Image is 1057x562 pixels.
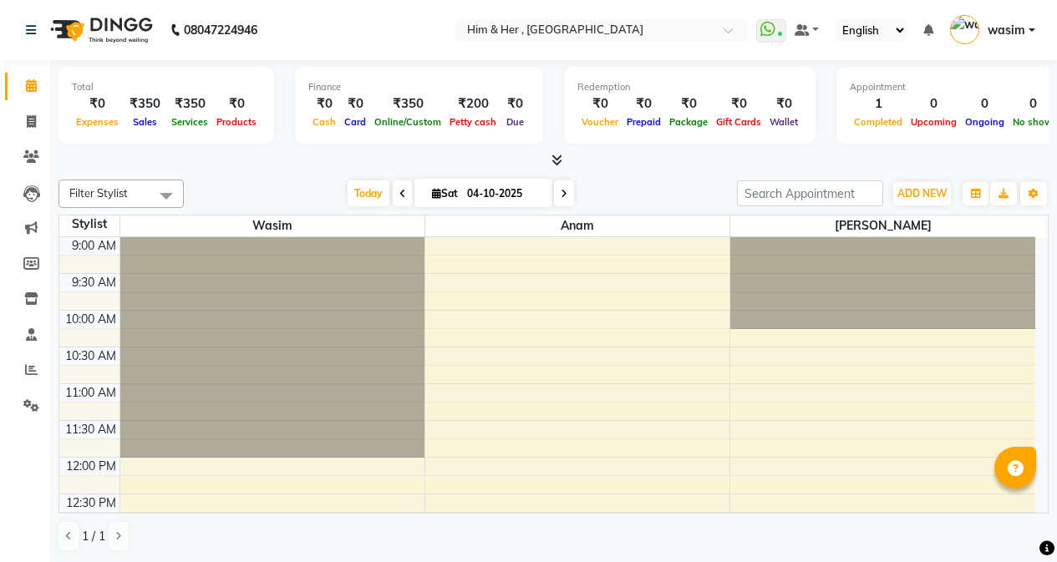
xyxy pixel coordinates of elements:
span: Online/Custom [370,116,445,128]
div: 10:30 AM [62,347,119,365]
span: Anam [425,215,729,236]
div: ₹0 [712,94,765,114]
div: ₹0 [72,94,123,114]
span: Sales [129,116,161,128]
div: ₹0 [765,94,802,114]
span: Today [348,180,389,206]
span: Completed [850,116,907,128]
div: 0 [1009,94,1057,114]
span: Expenses [72,116,123,128]
span: Petty cash [445,116,501,128]
div: Total [72,80,261,94]
span: Products [212,116,261,128]
span: Card [340,116,370,128]
div: ₹350 [370,94,445,114]
span: Upcoming [907,116,961,128]
span: Package [665,116,712,128]
span: Ongoing [961,116,1009,128]
div: 12:30 PM [63,494,119,512]
span: Services [167,116,212,128]
div: 11:00 AM [62,384,119,402]
div: ₹0 [623,94,665,114]
span: Cash [308,116,340,128]
img: wasim [950,15,979,44]
div: Finance [308,80,530,94]
div: ₹0 [577,94,623,114]
span: ADD NEW [897,187,947,200]
span: No show [1009,116,1057,128]
div: 9:00 AM [69,237,119,255]
button: ADD NEW [893,182,951,205]
input: 2025-10-04 [462,181,546,206]
img: logo [43,7,157,53]
div: 0 [907,94,961,114]
span: Sat [428,187,462,200]
span: [PERSON_NAME] [730,215,1035,236]
div: ₹350 [167,94,212,114]
div: 10:00 AM [62,311,119,328]
span: wasim [988,22,1025,39]
div: ₹0 [665,94,712,114]
span: 1 / 1 [82,528,105,545]
div: 11:30 AM [62,421,119,438]
div: 12:00 PM [63,458,119,475]
div: ₹200 [445,94,501,114]
div: Redemption [577,80,802,94]
span: Prepaid [623,116,665,128]
span: Gift Cards [712,116,765,128]
div: ₹0 [308,94,340,114]
div: Stylist [59,215,119,233]
div: 1 [850,94,907,114]
iframe: chat widget [987,495,1040,545]
b: 08047224946 [184,7,257,53]
div: 9:30 AM [69,274,119,291]
span: wasim [120,215,424,236]
span: Wallet [765,116,802,128]
div: ₹350 [123,94,167,114]
span: Filter Stylist [69,186,128,200]
div: ₹0 [340,94,370,114]
div: ₹0 [501,94,530,114]
div: Appointment [850,80,1057,94]
input: Search Appointment [737,180,883,206]
span: Due [502,116,528,128]
div: ₹0 [212,94,261,114]
div: 0 [961,94,1009,114]
span: Voucher [577,116,623,128]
